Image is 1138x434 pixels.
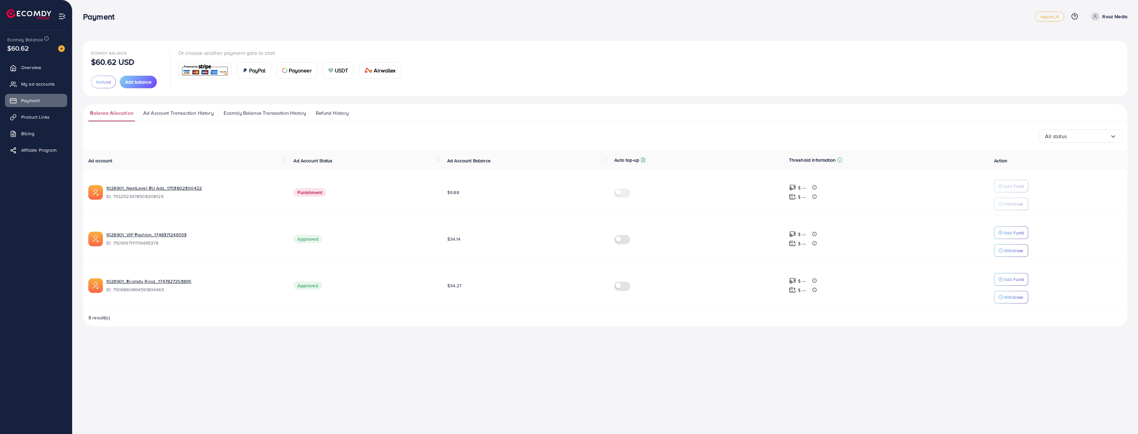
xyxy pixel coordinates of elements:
[1067,131,1110,141] input: Search for option
[106,231,283,247] div: <span class='underline'>1028901_VIP Fashion_1748371246553</span></br>7509197111716495378
[789,193,796,200] img: top-up amount
[1004,293,1023,301] p: Withdraw
[21,97,40,104] span: Payment
[88,185,103,200] img: ic-ads-acc.e4c84228.svg
[994,226,1028,239] button: Add Fund
[789,184,796,191] img: top-up amount
[21,147,57,153] span: Affiliate Program
[1040,15,1059,19] span: regular_4
[1004,247,1023,255] p: Withdraw
[282,68,287,73] img: card
[994,157,1007,164] span: Action
[91,76,116,88] button: Refund
[994,273,1028,286] button: Add Fund
[106,286,283,293] span: ID: 7506860864591806465
[5,110,67,124] a: Product Links
[1102,13,1127,20] p: Rooz Media
[1004,229,1024,237] p: Add Fund
[798,277,806,285] p: $ ---
[1039,130,1122,143] div: Search for option
[125,79,152,85] span: Add balance
[5,127,67,140] a: Billing
[224,109,306,117] span: Ecomdy Balance Transaction History
[1004,200,1023,208] p: Withdraw
[21,64,41,71] span: Overview
[1004,182,1024,190] p: Add Fund
[365,68,372,73] img: card
[789,287,796,294] img: top-up amount
[789,240,796,247] img: top-up amount
[5,61,67,74] a: Overview
[447,189,459,196] span: $9.88
[181,63,229,78] img: card
[374,66,396,74] span: Airwallex
[21,114,50,120] span: Product Links
[994,180,1028,192] button: Add Fund
[7,9,51,20] img: logo
[58,45,65,52] img: image
[21,130,34,137] span: Billing
[293,188,326,197] span: Punishment
[798,230,806,238] p: $ ---
[106,231,283,238] a: 1028901_VIP Fashion_1748371246553
[7,36,43,43] span: Ecomdy Balance
[798,240,806,248] p: $ ---
[242,68,248,73] img: card
[614,156,639,164] p: Auto top-up
[293,235,322,243] span: Approved
[88,157,112,164] span: Ad account
[1004,275,1024,283] p: Add Fund
[237,62,271,79] a: cardPayPal
[447,236,460,242] span: $34.14
[447,157,491,164] span: Ad Account Balance
[1088,12,1127,21] a: Rooz Media
[994,244,1028,257] button: Withdraw
[91,50,127,56] span: Ecomdy Balance
[5,77,67,91] a: My ad accounts
[316,109,349,117] span: Refund History
[335,66,348,74] span: USDT
[83,12,120,21] h3: Payment
[798,286,806,294] p: $ ---
[91,58,135,66] p: $60.62 USD
[994,291,1028,303] button: Withdraw
[789,277,796,284] img: top-up amount
[328,68,333,73] img: card
[88,314,110,321] span: 3 result(s)
[178,49,407,57] p: Or choose another payment gate to start
[90,109,133,117] span: Balance Allocation
[106,185,283,191] a: 1028901_NextLevel EU Ads_1753802300422
[106,278,283,293] div: <span class='underline'>1028901_Ecomdy Rooz_1747827253895</span></br>7506860864591806465
[21,81,55,87] span: My ad accounts
[88,232,103,246] img: ic-ads-acc.e4c84228.svg
[323,62,354,79] a: cardUSDT
[289,66,312,74] span: Payoneer
[447,282,461,289] span: $34.27
[798,184,806,192] p: $ ---
[106,193,283,200] span: ID: 7532523478508208129
[58,13,66,20] img: menu
[178,62,232,79] a: card
[994,198,1028,210] button: Withdraw
[106,185,283,200] div: <span class='underline'>1028901_NextLevel EU Ads_1753802300422</span></br>7532523478508208129
[249,66,266,74] span: PayPal
[293,281,322,290] span: Approved
[5,94,67,107] a: Payment
[789,231,796,238] img: top-up amount
[143,109,214,117] span: Ad Account Transaction History
[96,79,111,85] span: Refund
[106,240,283,246] span: ID: 7509197111716495378
[5,143,67,157] a: Affiliate Program
[293,157,332,164] span: Ad Account Status
[120,76,157,88] button: Add balance
[789,156,836,164] p: Threshold information
[106,278,283,285] a: 1028901_Ecomdy Rooz_1747827253895
[7,43,29,53] span: $60.62
[798,193,806,201] p: $ ---
[1045,131,1067,141] span: All status
[277,62,317,79] a: cardPayoneer
[359,62,401,79] a: cardAirwallex
[88,278,103,293] img: ic-ads-acc.e4c84228.svg
[1035,12,1064,21] a: regular_4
